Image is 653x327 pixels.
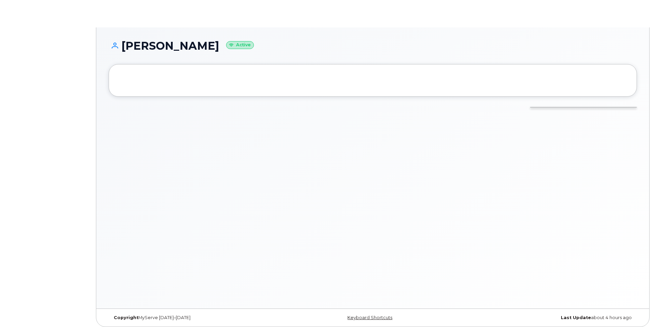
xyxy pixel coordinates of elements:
[114,315,138,320] strong: Copyright
[109,315,285,320] div: MyServe [DATE]–[DATE]
[226,41,254,49] small: Active
[561,315,591,320] strong: Last Update
[109,40,637,52] h1: [PERSON_NAME]
[347,315,392,320] a: Keyboard Shortcuts
[461,315,637,320] div: about 4 hours ago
